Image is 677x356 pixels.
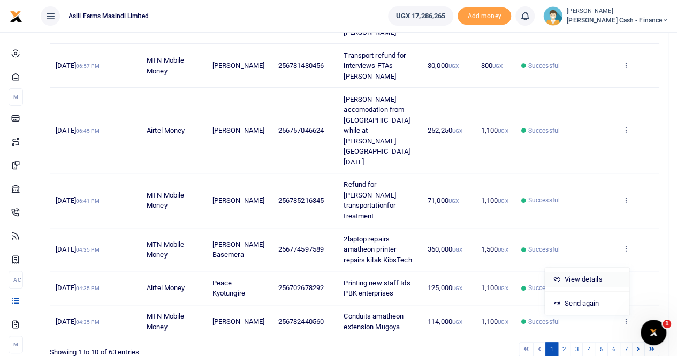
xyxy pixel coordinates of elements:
span: [DATE] [56,284,99,292]
small: UGX [498,285,508,291]
iframe: Intercom live chat [641,320,666,345]
a: UGX 17,286,265 [388,6,453,26]
span: [DATE] [56,126,99,134]
span: 252,250 [428,126,462,134]
li: Wallet ballance [384,6,458,26]
span: 256785216345 [278,196,324,204]
span: MTN Mobile Money [147,240,184,259]
span: Successful [528,126,560,135]
span: 1,100 [481,317,508,325]
small: UGX [498,128,508,134]
small: UGX [452,128,462,134]
span: 1,100 [481,196,508,204]
span: UGX 17,286,265 [396,11,445,21]
span: Airtel Money [147,126,185,134]
span: [PERSON_NAME] [212,317,264,325]
li: Toup your wallet [458,7,511,25]
span: Successful [528,317,560,327]
small: UGX [452,247,462,253]
span: 2laptop repairs amatheon printer repairs kilak KibsTech [344,235,412,264]
span: Transport refund for interviews FTAs [PERSON_NAME] [344,51,406,80]
a: Send again [545,296,629,311]
a: Add money [458,11,511,19]
span: Successful [528,245,560,254]
span: Transport refund for interviews FTAs [PERSON_NAME] [344,7,406,36]
span: 256781480456 [278,62,324,70]
span: [DATE] [56,245,99,253]
span: 1,100 [481,284,508,292]
small: UGX [448,63,459,69]
small: 04:35 PM [76,285,100,291]
span: 256774597589 [278,245,324,253]
span: 1,500 [481,245,508,253]
small: UGX [498,198,508,204]
span: [PERSON_NAME] [212,62,264,70]
span: 256782440560 [278,317,324,325]
small: [PERSON_NAME] [567,7,668,16]
span: [PERSON_NAME] Cash - Finance [567,16,668,25]
span: Successful [528,283,560,293]
span: Airtel Money [147,284,185,292]
span: Refund for [PERSON_NAME] transportationfor treatment [344,180,395,220]
a: logo-small logo-large logo-large [10,12,22,20]
span: [PERSON_NAME] [212,196,264,204]
small: 04:35 PM [76,247,100,253]
span: [PERSON_NAME] [212,126,264,134]
small: UGX [452,319,462,325]
span: Peace Kyotungire [212,279,245,298]
span: Printing new staff Ids PBK enterprises [344,279,410,298]
span: 114,000 [428,317,462,325]
img: logo-small [10,10,22,23]
small: 06:45 PM [76,128,100,134]
small: 06:57 PM [76,63,100,69]
span: 30,000 [428,62,459,70]
span: [PERSON_NAME] accomodation from [GEOGRAPHIC_DATA] while at [PERSON_NAME][GEOGRAPHIC_DATA] [DATE] [344,95,410,166]
span: Conduits amatheon extension Mugoya [344,312,404,331]
span: Successful [528,61,560,71]
span: MTN Mobile Money [147,56,184,75]
small: UGX [452,285,462,291]
small: UGX [448,198,459,204]
span: 256757046624 [278,126,324,134]
span: 1,100 [481,126,508,134]
small: UGX [498,247,508,253]
span: [PERSON_NAME] Basemera [212,240,264,259]
img: profile-user [543,6,562,26]
small: UGX [492,63,503,69]
span: [DATE] [56,62,99,70]
span: Successful [528,195,560,205]
small: UGX [498,319,508,325]
span: MTN Mobile Money [147,191,184,210]
span: Asili Farms Masindi Limited [64,11,153,21]
span: Add money [458,7,511,25]
span: 1 [663,320,671,328]
small: 06:41 PM [76,198,100,204]
span: 125,000 [428,284,462,292]
span: 256702678292 [278,284,324,292]
li: M [9,88,23,106]
li: Ac [9,271,23,289]
a: profile-user [PERSON_NAME] [PERSON_NAME] Cash - Finance [543,6,668,26]
span: [DATE] [56,196,99,204]
span: 800 [481,62,503,70]
span: 360,000 [428,245,462,253]
small: 04:35 PM [76,319,100,325]
span: [DATE] [56,317,99,325]
li: M [9,336,23,353]
span: 71,000 [428,196,459,204]
span: MTN Mobile Money [147,312,184,331]
a: View details [545,272,629,287]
